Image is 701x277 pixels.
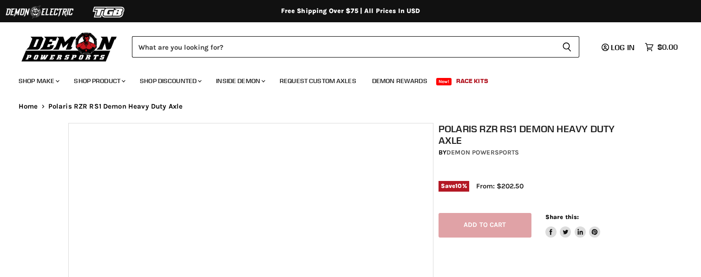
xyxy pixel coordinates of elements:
a: Shop Make [12,71,65,90]
span: $0.00 [657,43,678,52]
span: Polaris RZR RS1 Demon Heavy Duty Axle [48,103,183,110]
img: Demon Powersports [19,30,120,63]
a: Demon Powersports [446,148,519,156]
h1: Polaris RZR RS1 Demon Heavy Duty Axle [439,123,638,146]
a: Race Kits [449,71,495,90]
a: Shop Product [67,71,131,90]
a: Home [19,103,38,110]
ul: Main menu [12,68,675,90]
aside: Share this: [545,213,601,238]
span: From: $202.50 [476,182,524,190]
span: Share this: [545,213,579,220]
a: Demon Rewards [365,71,434,90]
form: Product [132,36,579,58]
a: $0.00 [640,40,682,54]
img: TGB Logo 2 [74,3,144,21]
div: by [439,148,638,158]
span: 10 [455,182,462,189]
button: Search [555,36,579,58]
a: Inside Demon [209,71,271,90]
img: Demon Electric Logo 2 [5,3,74,21]
span: Save % [439,181,469,191]
a: Shop Discounted [133,71,207,90]
span: Log in [611,43,635,52]
span: New! [436,78,452,85]
a: Request Custom Axles [273,71,363,90]
a: Log in [597,43,640,52]
input: Search [132,36,555,58]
